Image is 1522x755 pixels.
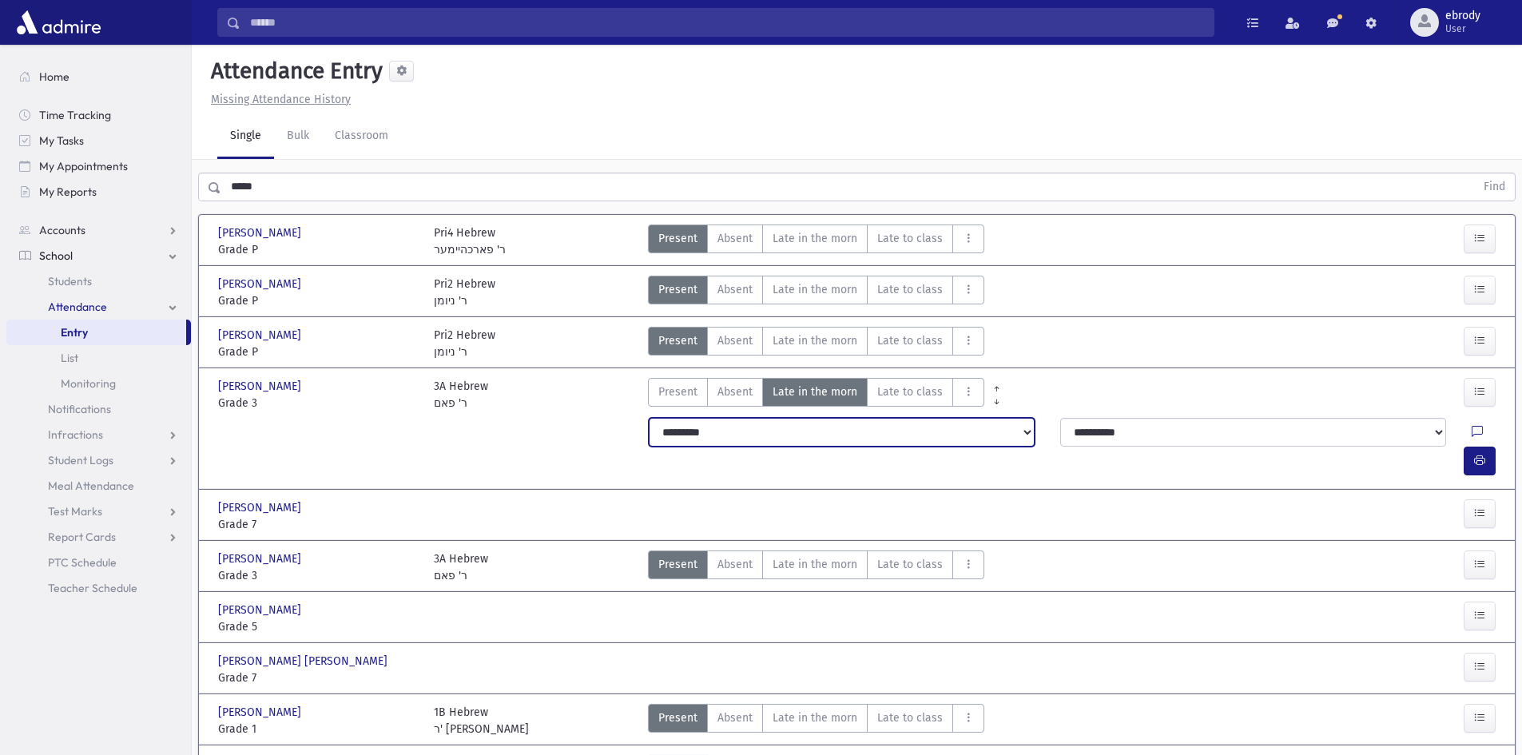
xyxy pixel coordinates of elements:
div: AttTypes [648,327,984,360]
span: [PERSON_NAME] [PERSON_NAME] [218,653,391,670]
span: Absent [717,332,753,349]
span: School [39,248,73,263]
div: Pri2 Hebrew ר' ניומן [434,327,495,360]
span: [PERSON_NAME] [218,499,304,516]
span: Grade 7 [218,516,418,533]
a: Monitoring [6,371,191,396]
u: Missing Attendance History [211,93,351,106]
span: Absent [717,556,753,573]
span: Late to class [877,332,943,349]
span: [PERSON_NAME] [218,276,304,292]
span: [PERSON_NAME] [218,550,304,567]
span: Meal Attendance [48,479,134,493]
span: Teacher Schedule [48,581,137,595]
span: Present [658,556,697,573]
a: List [6,345,191,371]
a: My Tasks [6,128,191,153]
span: Late in the morn [773,332,857,349]
span: Late to class [877,709,943,726]
span: PTC Schedule [48,555,117,570]
div: 1B Hebrew ר' [PERSON_NAME] [434,704,529,737]
span: Grade 5 [218,618,418,635]
div: Pri4 Hebrew ר' פארכהיימער [434,225,506,258]
span: [PERSON_NAME] [218,704,304,721]
span: Late to class [877,556,943,573]
a: Attendance [6,294,191,320]
span: Monitoring [61,376,116,391]
span: Present [658,709,697,726]
span: ebrody [1445,10,1480,22]
div: AttTypes [648,378,984,411]
a: Single [217,114,274,159]
img: AdmirePro [13,6,105,38]
span: Grade 1 [218,721,418,737]
a: Classroom [322,114,401,159]
span: My Reports [39,185,97,199]
a: Teacher Schedule [6,575,191,601]
span: Grade 3 [218,567,418,584]
span: Accounts [39,223,85,237]
a: Time Tracking [6,102,191,128]
div: AttTypes [648,550,984,584]
a: School [6,243,191,268]
span: Home [39,70,70,84]
a: Notifications [6,396,191,422]
h5: Attendance Entry [205,58,383,85]
span: [PERSON_NAME] [218,602,304,618]
span: Grade 7 [218,670,418,686]
span: Students [48,274,92,288]
div: 3A Hebrew ר' פאם [434,378,488,411]
input: Search [240,8,1214,37]
a: PTC Schedule [6,550,191,575]
span: Time Tracking [39,108,111,122]
a: Missing Attendance History [205,93,351,106]
span: Absent [717,383,753,400]
span: Entry [61,325,88,340]
span: Late in the morn [773,230,857,247]
a: Student Logs [6,447,191,473]
span: Late in the morn [773,281,857,298]
div: AttTypes [648,704,984,737]
span: Absent [717,709,753,726]
a: Accounts [6,217,191,243]
div: 3A Hebrew ר' פאם [434,550,488,584]
span: Grade P [218,344,418,360]
div: AttTypes [648,225,984,258]
a: Home [6,64,191,89]
span: Present [658,383,697,400]
a: Infractions [6,422,191,447]
span: Grade P [218,292,418,309]
span: [PERSON_NAME] [218,327,304,344]
span: Late in the morn [773,383,857,400]
div: AttTypes [648,276,984,309]
span: Infractions [48,427,103,442]
a: Students [6,268,191,294]
span: My Tasks [39,133,84,148]
span: Report Cards [48,530,116,544]
span: Present [658,281,697,298]
span: Test Marks [48,504,102,519]
span: [PERSON_NAME] [218,225,304,241]
button: Find [1474,173,1515,201]
span: [PERSON_NAME] [218,378,304,395]
span: Student Logs [48,453,113,467]
span: Notifications [48,402,111,416]
a: My Appointments [6,153,191,179]
a: Bulk [274,114,322,159]
span: Late in the morn [773,709,857,726]
a: Entry [6,320,186,345]
span: User [1445,22,1480,35]
span: Present [658,332,697,349]
a: Report Cards [6,524,191,550]
span: Late to class [877,383,943,400]
span: Late to class [877,230,943,247]
span: List [61,351,78,365]
span: Grade 3 [218,395,418,411]
a: Meal Attendance [6,473,191,499]
span: Absent [717,230,753,247]
span: Grade P [218,241,418,258]
span: My Appointments [39,159,128,173]
span: Attendance [48,300,107,314]
span: Present [658,230,697,247]
span: Absent [717,281,753,298]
